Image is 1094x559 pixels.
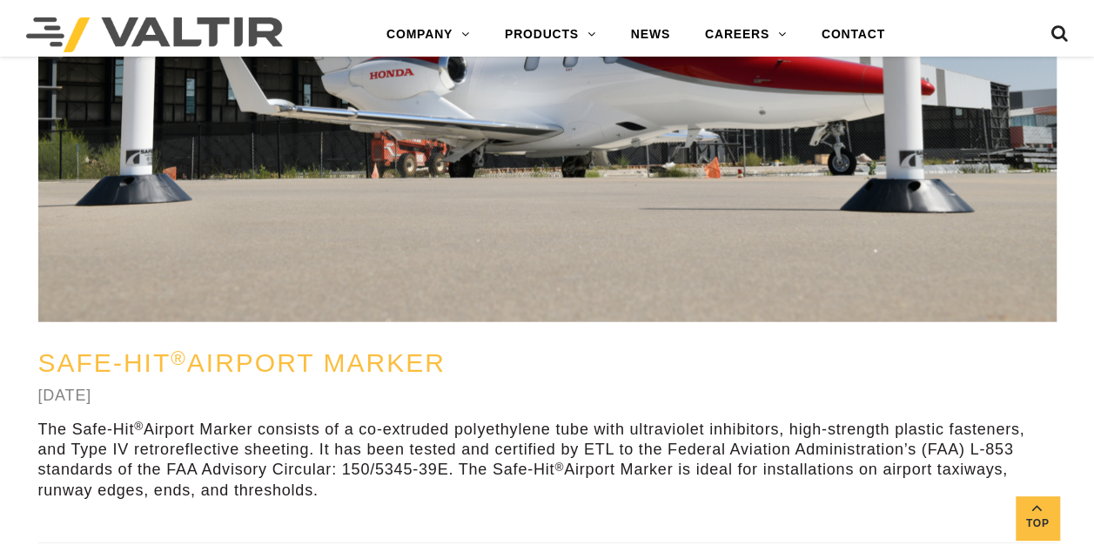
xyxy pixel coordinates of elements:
[804,17,903,52] a: CONTACT
[369,17,487,52] a: COMPANY
[38,387,91,404] a: [DATE]
[487,17,614,52] a: PRODUCTS
[614,17,688,52] a: NEWS
[688,17,804,52] a: CAREERS
[38,420,1057,502] p: The Safe-Hit Airport Marker consists of a co-extruded polyethylene tube with ultraviolet inhibito...
[1016,514,1059,534] span: Top
[554,461,564,474] sup: ®
[171,347,187,369] sup: ®
[26,17,283,52] img: Valtir
[1016,496,1059,540] a: Top
[38,348,446,377] a: Safe-Hit®Airport Marker
[134,420,144,433] sup: ®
